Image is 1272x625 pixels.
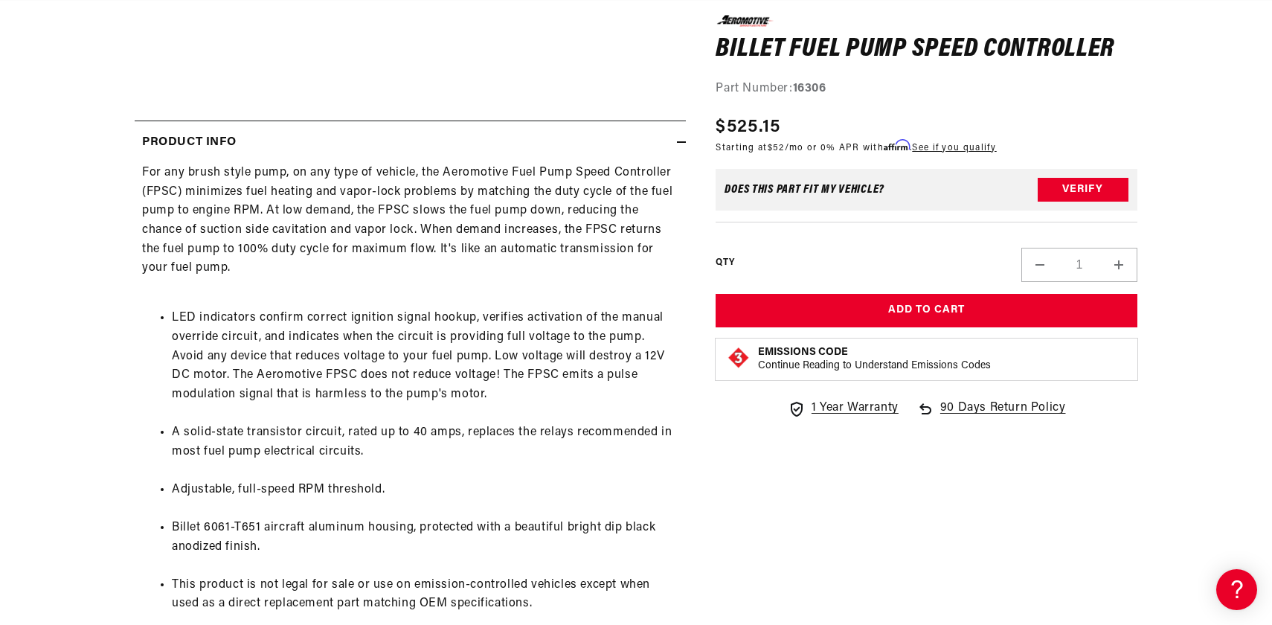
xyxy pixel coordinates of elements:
[172,309,678,404] li: LED indicators confirm correct ignition signal hookup, verifies activation of the manual override...
[716,140,996,154] p: Starting at /mo or 0% APR with .
[716,37,1137,61] h1: Billet Fuel Pump Speed Controller
[884,139,910,150] span: Affirm
[758,347,848,358] strong: Emissions Code
[15,188,283,211] a: EFI Regulators
[172,481,678,500] li: Adjustable, full-speed RPM threshold.
[205,429,286,443] a: POWERED BY ENCHANT
[15,304,283,327] a: Brushless Fuel Pumps
[15,103,283,118] div: General
[15,126,283,150] a: Getting Started
[142,133,236,153] h2: Product Info
[727,346,751,370] img: Emissions code
[912,143,996,152] a: See if you qualify - Learn more about Affirm Financing (opens in modal)
[940,399,1066,433] span: 90 Days Return Policy
[135,121,686,164] summary: Product Info
[758,359,991,373] p: Continue Reading to Understand Emissions Codes
[172,576,678,614] li: This product is not legal for sale or use on emission-controlled vehicles except when used as a d...
[716,80,1137,99] div: Part Number:
[716,294,1137,327] button: Add to Cart
[758,346,991,373] button: Emissions CodeContinue Reading to Understand Emissions Codes
[768,143,785,152] span: $52
[793,83,826,94] strong: 16306
[716,113,780,140] span: $525.15
[15,164,283,179] div: Frequently Asked Questions
[15,257,283,281] a: EFI Fuel Pumps
[1038,178,1128,202] button: Verify
[788,399,899,418] a: 1 Year Warranty
[172,519,678,557] li: Billet 6061-T651 aircraft aluminum housing, protected with a beautiful bright dip black anodized ...
[15,211,283,234] a: Carbureted Fuel Pumps
[716,257,734,269] label: QTY
[15,281,283,304] a: 340 Stealth Fuel Pumps
[916,399,1066,433] a: 90 Days Return Policy
[725,184,884,196] div: Does This part fit My vehicle?
[15,234,283,257] a: Carbureted Regulators
[15,398,283,424] button: Contact Us
[172,423,678,461] li: A solid-state transistor circuit, rated up to 40 amps, replaces the relays recommended in most fu...
[812,399,899,418] span: 1 Year Warranty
